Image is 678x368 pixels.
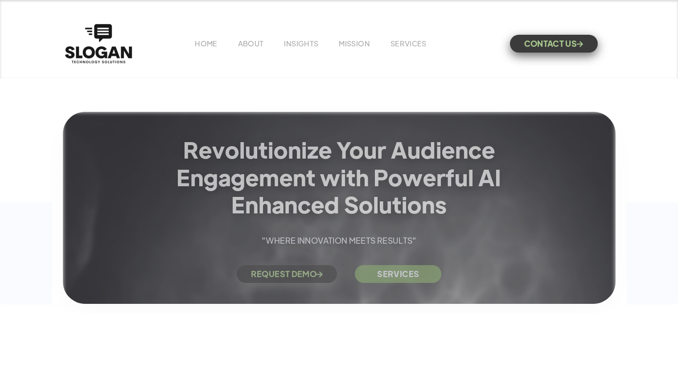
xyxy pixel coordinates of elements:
[577,41,583,47] span: 
[390,39,427,48] a: SERVICES
[238,39,264,48] a: ABOUT
[224,234,454,247] p: "WHERE INNOVATION MEETS RESULTS"
[316,271,323,277] span: 
[510,35,598,53] a: CONTACT US
[237,265,337,283] a: REQUEST DEMO
[355,265,441,283] a: SERVICES
[157,135,522,218] h1: Revolutionize Your Audience Engagement with Powerful AI Enhanced Solutions
[195,39,217,48] a: HOME
[377,270,419,278] strong: SERVICES
[284,39,318,48] a: INSIGHTS
[63,22,134,65] a: home
[339,39,370,48] a: MISSION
